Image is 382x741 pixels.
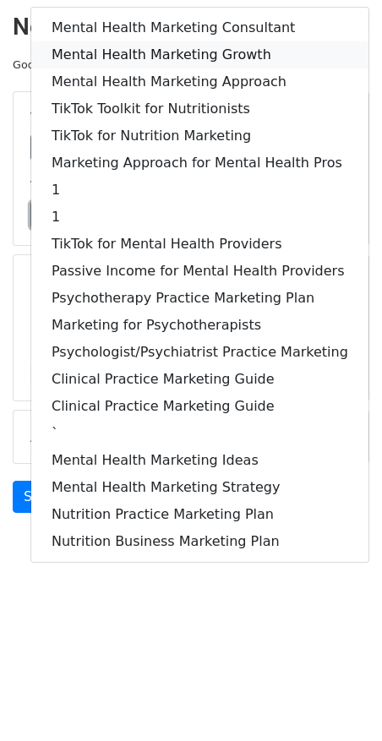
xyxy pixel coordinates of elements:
[31,312,368,339] a: Marketing for Psychotherapists
[31,420,368,447] a: `
[31,204,368,231] a: 1
[31,366,368,393] a: Clinical Practice Marketing Guide
[31,95,368,123] a: TikTok Toolkit for Nutritionists
[31,150,368,177] a: Marketing Approach for Mental Health Pros
[297,660,382,741] iframe: Chat Widget
[31,41,368,68] a: Mental Health Marketing Growth
[13,13,369,41] h2: New Campaign
[31,339,368,366] a: Psychologist/Psychiatrist Practice Marketing
[31,68,368,95] a: Mental Health Marketing Approach
[31,528,368,555] a: Nutrition Business Marketing Plan
[31,393,368,420] a: Clinical Practice Marketing Guide
[13,481,68,513] a: Send
[31,14,368,41] a: Mental Health Marketing Consultant
[31,501,368,528] a: Nutrition Practice Marketing Plan
[31,258,368,285] a: Passive Income for Mental Health Providers
[31,285,368,312] a: Psychotherapy Practice Marketing Plan
[31,177,368,204] a: 1
[31,123,368,150] a: TikTok for Nutrition Marketing
[31,231,368,258] a: TikTok for Mental Health Providers
[13,58,208,71] small: Google Sheet:
[31,474,368,501] a: Mental Health Marketing Strategy
[31,447,368,474] a: Mental Health Marketing Ideas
